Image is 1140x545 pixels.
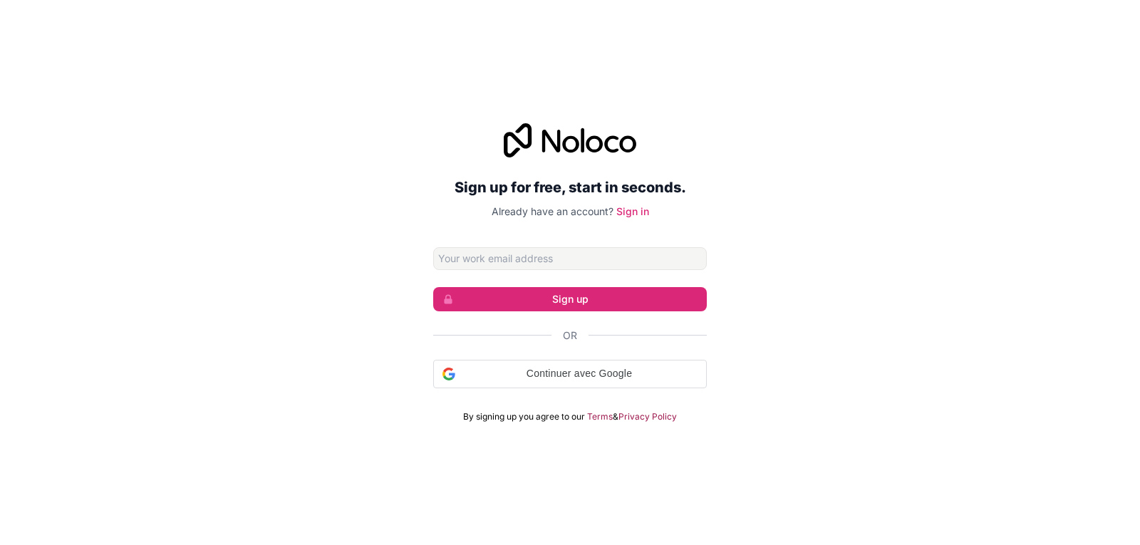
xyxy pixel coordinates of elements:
[433,287,707,311] button: Sign up
[433,175,707,200] h2: Sign up for free, start in seconds.
[616,205,649,217] a: Sign in
[433,247,707,270] input: Email address
[461,366,698,381] span: Continuer avec Google
[587,411,613,422] a: Terms
[463,411,585,422] span: By signing up you agree to our
[613,411,618,422] span: &
[433,360,707,388] div: Continuer avec Google
[563,328,577,343] span: Or
[492,205,613,217] span: Already have an account?
[618,411,677,422] a: Privacy Policy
